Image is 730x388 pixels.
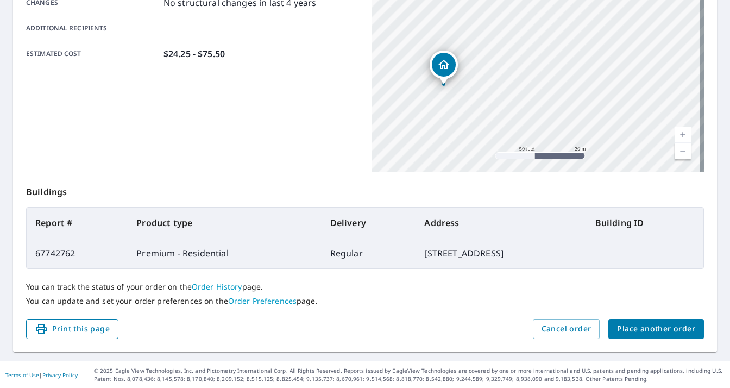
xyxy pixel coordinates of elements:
button: Print this page [26,319,118,339]
td: [STREET_ADDRESS] [416,238,586,268]
a: Privacy Policy [42,371,78,379]
td: 67742762 [27,238,128,268]
p: | [5,372,78,378]
div: Dropped pin, building 1, Residential property, 25 ROSEHEATH AVE TORONTO ON M4C3P3 [430,51,458,84]
p: Additional recipients [26,23,159,33]
span: Place another order [617,322,695,336]
td: Regular [322,238,416,268]
button: Cancel order [533,319,600,339]
th: Address [416,208,586,238]
th: Product type [128,208,321,238]
td: Premium - Residential [128,238,321,268]
a: Order History [192,281,242,292]
a: Terms of Use [5,371,39,379]
p: Buildings [26,172,704,207]
p: $24.25 - $75.50 [163,47,225,60]
span: Print this page [35,322,110,336]
p: You can update and set your order preferences on the page. [26,296,704,306]
a: Current Level 19, Zoom In [675,127,691,143]
th: Building ID [587,208,703,238]
p: You can track the status of your order on the page. [26,282,704,292]
th: Report # [27,208,128,238]
button: Place another order [608,319,704,339]
a: Order Preferences [228,296,297,306]
p: © 2025 Eagle View Technologies, Inc. and Pictometry International Corp. All Rights Reserved. Repo... [94,367,725,383]
span: Cancel order [542,322,591,336]
a: Current Level 19, Zoom Out [675,143,691,159]
p: Estimated cost [26,47,159,60]
th: Delivery [322,208,416,238]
